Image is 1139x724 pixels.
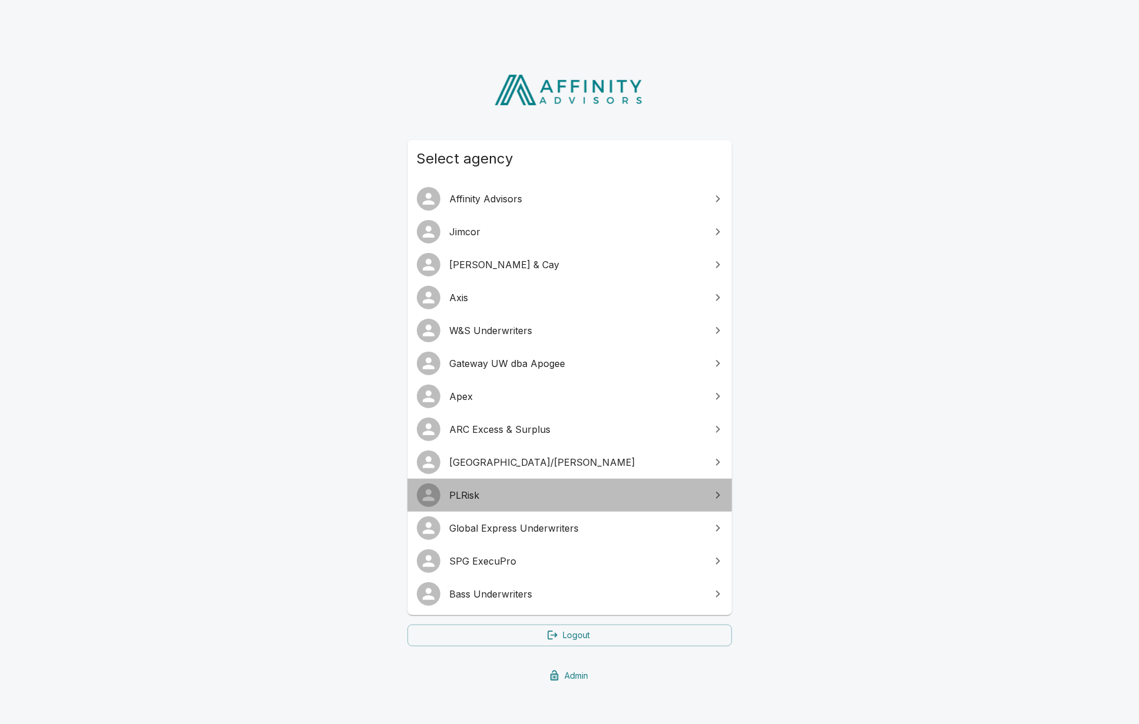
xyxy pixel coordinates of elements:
a: ARC Excess & Surplus [407,413,732,446]
a: Admin [407,665,732,687]
a: W&S Underwriters [407,314,732,347]
span: Jimcor [450,225,704,239]
a: [GEOGRAPHIC_DATA]/[PERSON_NAME] [407,446,732,479]
span: Gateway UW dba Apogee [450,356,704,371]
a: SPG ExecuPro [407,545,732,578]
span: SPG ExecuPro [450,554,704,568]
span: ARC Excess & Surplus [450,422,704,436]
span: [PERSON_NAME] & Cay [450,258,704,272]
span: Axis [450,291,704,305]
a: Bass Underwriters [407,578,732,610]
span: Affinity Advisors [450,192,704,206]
a: PLRisk [407,479,732,512]
a: Axis [407,281,732,314]
span: Apex [450,389,704,403]
a: Gateway UW dba Apogee [407,347,732,380]
span: Bass Underwriters [450,587,704,601]
span: [GEOGRAPHIC_DATA]/[PERSON_NAME] [450,455,704,469]
a: Logout [407,625,732,646]
span: PLRisk [450,488,704,502]
a: Affinity Advisors [407,182,732,215]
a: Jimcor [407,215,732,248]
a: [PERSON_NAME] & Cay [407,248,732,281]
span: Global Express Underwriters [450,521,704,535]
a: Apex [407,380,732,413]
a: Global Express Underwriters [407,512,732,545]
span: Select agency [417,149,723,168]
span: W&S Underwriters [450,323,704,338]
img: Affinity Advisors Logo [485,71,654,109]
